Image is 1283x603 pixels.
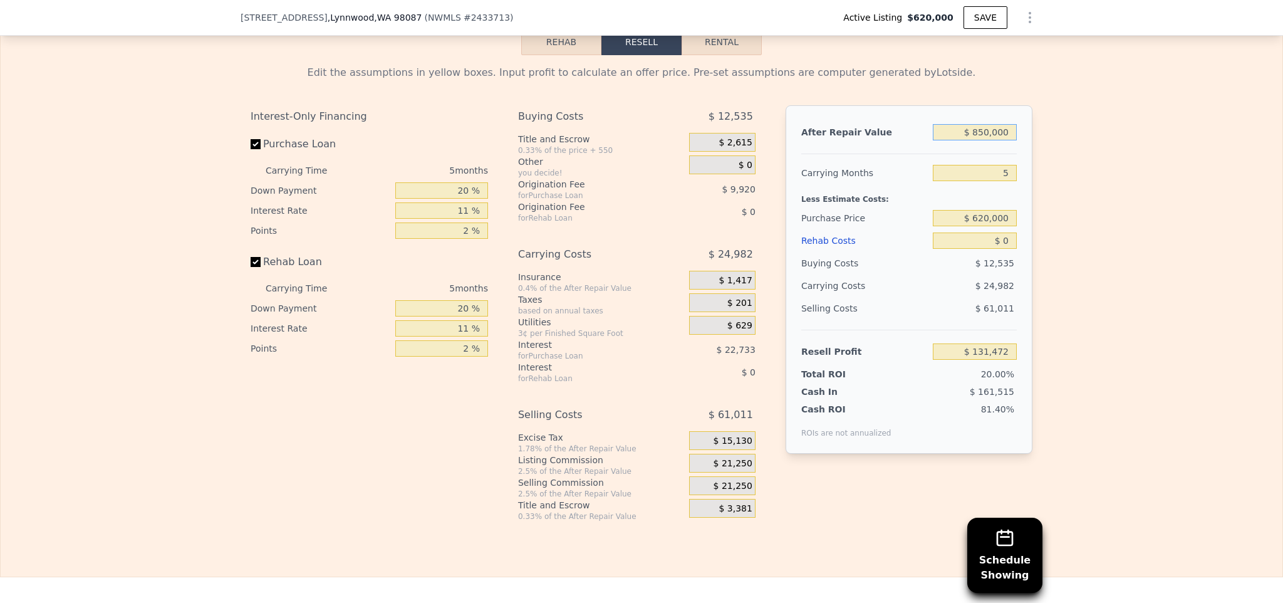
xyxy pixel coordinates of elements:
div: Origination Fee [518,178,658,191]
div: 0.33% of the After Repair Value [518,511,684,522]
button: Rehab [521,29,601,55]
input: Purchase Loan [251,139,261,149]
div: Buying Costs [518,105,658,128]
span: $ 15,130 [714,436,752,447]
div: 1.78% of the After Repair Value [518,444,684,454]
div: Selling Costs [518,404,658,426]
div: Cash In [801,385,880,398]
div: Buying Costs [801,252,928,275]
div: Interest-Only Financing [251,105,488,128]
div: Utilities [518,316,684,328]
span: $ 22,733 [717,345,756,355]
button: ScheduleShowing [967,518,1042,593]
div: Total ROI [801,368,880,380]
div: Points [251,221,390,241]
div: After Repair Value [801,121,928,144]
label: Rehab Loan [251,251,390,273]
button: Show Options [1017,5,1042,30]
div: for Purchase Loan [518,191,658,201]
div: Origination Fee [518,201,658,213]
div: Selling Costs [801,297,928,320]
span: $ 0 [742,207,756,217]
span: NWMLS [428,13,461,23]
span: $ 61,011 [709,404,753,426]
div: 5 months [352,160,488,181]
div: ( ) [424,11,513,24]
div: 5 months [352,278,488,298]
button: SAVE [964,6,1007,29]
span: $ 0 [739,160,752,171]
div: Carrying Costs [801,275,880,297]
div: 3¢ per Finished Square Foot [518,328,684,338]
span: $ 201 [727,298,752,309]
div: Title and Escrow [518,499,684,511]
div: 0.33% of the price + 550 [518,145,684,155]
div: Carrying Months [801,162,928,184]
span: [STREET_ADDRESS] [241,11,328,24]
div: Other [518,155,684,168]
button: Rental [682,29,762,55]
span: $ 12,535 [709,105,753,128]
button: Resell [601,29,682,55]
span: $620,000 [907,11,953,24]
div: Interest Rate [251,201,390,221]
span: $ 21,250 [714,458,752,469]
span: # 2433713 [464,13,510,23]
input: Rehab Loan [251,257,261,267]
div: Resell Profit [801,340,928,363]
span: 20.00% [981,369,1014,379]
div: 2.5% of the After Repair Value [518,489,684,499]
div: Interest Rate [251,318,390,338]
div: Insurance [518,271,684,283]
div: Interest [518,338,658,351]
span: $ 24,982 [975,281,1014,291]
span: $ 629 [727,320,752,332]
span: $ 24,982 [709,243,753,266]
div: Interest [518,361,658,374]
div: Title and Escrow [518,133,684,145]
span: $ 161,515 [970,387,1014,397]
span: , WA 98087 [374,13,422,23]
div: Less Estimate Costs: [801,184,1017,207]
div: 2.5% of the After Repair Value [518,466,684,476]
span: $ 2,615 [719,137,752,149]
span: $ 21,250 [714,481,752,492]
div: Excise Tax [518,431,684,444]
div: for Rehab Loan [518,374,658,384]
div: for Rehab Loan [518,213,658,223]
div: Purchase Price [801,207,928,229]
span: , Lynnwood [328,11,422,24]
span: $ 61,011 [975,303,1014,313]
div: you decide! [518,168,684,178]
div: 0.4% of the After Repair Value [518,283,684,293]
div: Carrying Costs [518,243,658,266]
div: based on annual taxes [518,306,684,316]
span: $ 1,417 [719,275,752,286]
div: Edit the assumptions in yellow boxes. Input profit to calculate an offer price. Pre-set assumptio... [251,65,1032,80]
span: $ 9,920 [722,184,755,194]
span: $ 12,535 [975,258,1014,268]
div: Listing Commission [518,454,684,466]
div: Rehab Costs [801,229,928,252]
div: Carrying Time [266,278,347,298]
span: $ 0 [742,367,756,377]
div: Down Payment [251,298,390,318]
div: Down Payment [251,181,390,201]
span: 81.40% [981,404,1014,414]
div: Points [251,338,390,359]
div: Cash ROI [801,403,891,416]
div: ROIs are not annualized [801,416,891,438]
div: Selling Commission [518,476,684,489]
div: Carrying Time [266,160,347,181]
div: Taxes [518,293,684,306]
label: Purchase Loan [251,133,390,155]
div: for Purchase Loan [518,351,658,361]
span: $ 3,381 [719,503,752,515]
span: Active Listing [843,11,907,24]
